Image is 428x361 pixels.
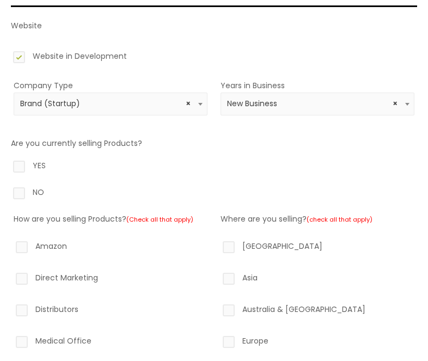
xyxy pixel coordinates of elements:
span: Remove all items [186,99,191,109]
small: (Check all that apply) [126,215,193,224]
label: [GEOGRAPHIC_DATA] [221,239,414,258]
span: New Business [227,99,408,109]
label: Distributors [14,302,207,321]
label: Website [11,20,42,31]
small: (check all that apply) [307,215,372,224]
label: Asia [221,271,414,289]
label: YES [11,158,417,177]
span: Brand (Startup) [20,99,201,109]
label: Years in Business [221,80,285,91]
label: NO [11,185,417,204]
label: Australia & [GEOGRAPHIC_DATA] [221,302,414,321]
label: Europe [221,334,414,352]
label: Where are you selling? [221,213,372,224]
span: Brand (Startup) [14,93,207,115]
label: Website in Development [11,49,417,68]
label: How are you selling Products? [14,213,193,224]
label: Company Type [14,80,73,91]
label: Direct Marketing [14,271,207,289]
span: Remove all items [393,99,398,109]
label: Are you currently selling Products? [11,138,142,149]
label: Medical Office [14,334,207,352]
label: Amazon [14,239,207,258]
span: New Business [221,93,414,115]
